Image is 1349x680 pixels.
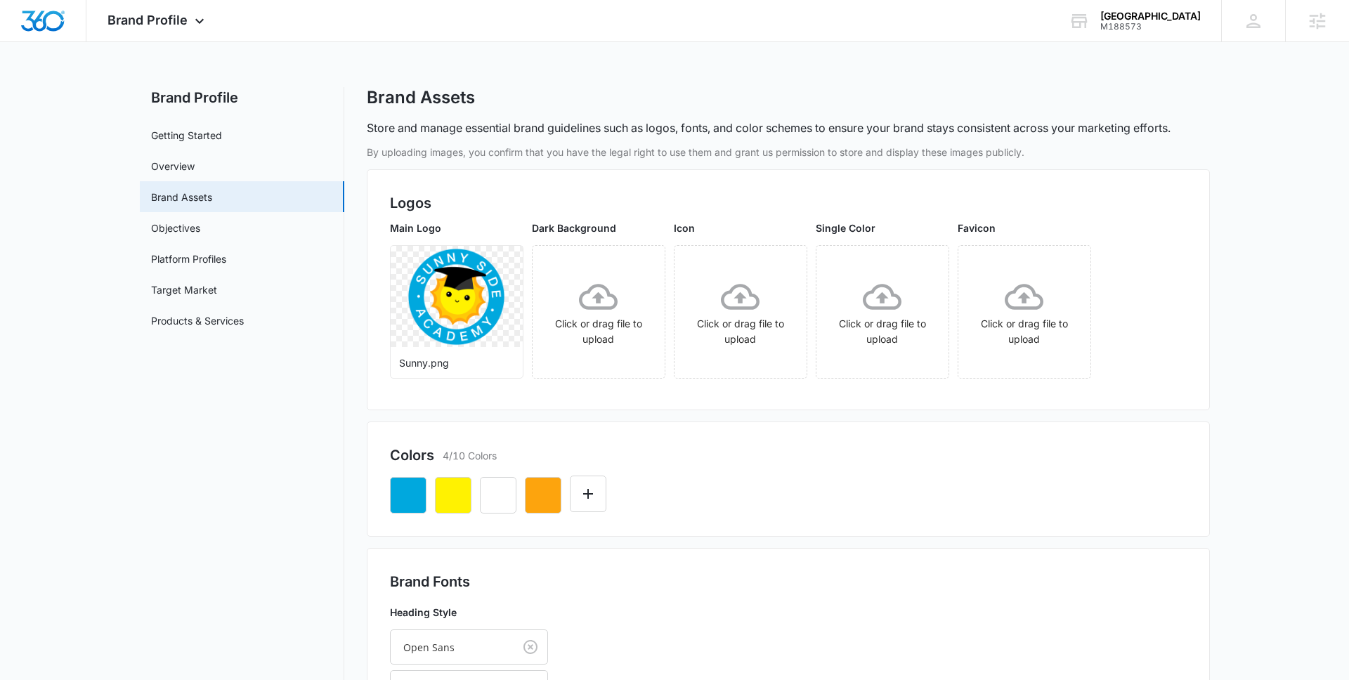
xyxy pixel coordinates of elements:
span: Brand Profile [107,13,188,27]
div: account id [1100,22,1201,32]
p: Store and manage essential brand guidelines such as logos, fonts, and color schemes to ensure you... [367,119,1171,136]
p: Sunny.png [399,355,514,370]
a: Target Market [151,282,217,297]
h2: Logos [390,192,1187,214]
h2: Colors [390,445,434,466]
div: Click or drag file to upload [816,277,949,347]
div: Click or drag file to upload [674,277,807,347]
div: Click or drag file to upload [958,277,1090,347]
button: Clear [519,636,542,658]
p: Icon [674,221,807,235]
h2: Brand Fonts [390,571,1187,592]
p: Heading Style [390,605,548,620]
div: Click or drag file to upload [533,277,665,347]
h1: Brand Assets [367,87,475,108]
div: account name [1100,11,1201,22]
span: Click or drag file to upload [958,246,1090,378]
h2: Brand Profile [140,87,344,108]
a: Overview [151,159,195,174]
button: Edit Color [570,476,606,512]
p: Favicon [958,221,1091,235]
p: Single Color [816,221,949,235]
p: 4/10 Colors [443,448,497,463]
a: Objectives [151,221,200,235]
a: Brand Assets [151,190,212,204]
p: By uploading images, you confirm that you have the legal right to use them and grant us permissio... [367,145,1210,159]
span: Click or drag file to upload [533,246,665,378]
a: Products & Services [151,313,244,328]
img: User uploaded logo [407,247,506,346]
a: Platform Profiles [151,251,226,266]
span: Click or drag file to upload [816,246,949,378]
p: Dark Background [532,221,665,235]
a: Getting Started [151,128,222,143]
p: Main Logo [390,221,523,235]
span: Click or drag file to upload [674,246,807,378]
